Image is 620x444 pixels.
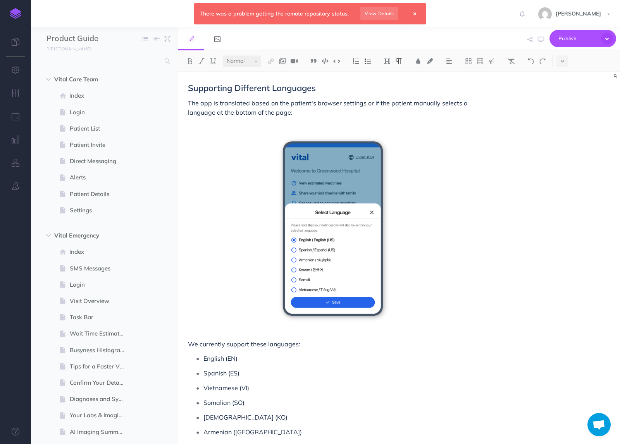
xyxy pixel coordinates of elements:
img: Headings dropdown button [384,58,391,64]
span: Spanish (ES) [203,369,239,377]
span: Diagnoses and Symptom Video Education [70,394,131,404]
img: Bold button [186,58,193,64]
span: Your Labs & Imaging [70,411,131,420]
span: [PERSON_NAME] [552,10,605,17]
small: [URL][DOMAIN_NAME] [46,46,91,52]
span: Tips for a Faster Visit [70,362,131,371]
img: desktop-light-emergency-login-select-language.png [275,133,391,324]
img: Create table button [477,58,484,64]
span: Index [69,247,131,256]
img: Text background color button [426,58,433,64]
img: Italic button [198,58,205,64]
span: Visit Overview [70,296,131,306]
span: Wait Time Estimates [70,329,131,338]
img: Inline code button [333,58,340,64]
span: Confirm Your Details [70,378,131,387]
span: Patient Details [70,189,131,199]
span: Vital Care Team [54,75,122,84]
span: Patient Invite [70,140,131,150]
img: Underline button [210,58,217,64]
img: Link button [267,58,274,64]
img: Unordered list button [364,58,371,64]
span: Vital Emergency [54,231,122,240]
span: Login [70,108,131,117]
img: Clear styles button [508,58,515,64]
a: View Details [360,7,398,20]
img: Paragraph button [395,58,402,64]
span: Index [69,91,131,100]
img: Text color button [415,58,422,64]
span: Busyness Histogram [70,346,131,355]
img: Add image button [279,58,286,64]
span: Login [70,280,131,289]
img: Add video button [291,58,298,64]
input: Documentation Name [46,33,138,45]
span: English (EN) [203,355,238,362]
span: SMS Messages [70,264,131,273]
span: Direct Messaging [70,157,131,166]
span: Publish [558,33,597,45]
img: Redo [539,58,546,64]
span: Supporting Different Languages [188,83,316,93]
img: logo-mark.svg [10,8,21,19]
img: 5da3de2ef7f569c4e7af1a906648a0de.jpg [538,7,552,21]
span: [DEMOGRAPHIC_DATA] (KO) [203,413,288,421]
a: Open chat [587,413,611,436]
button: Publish [549,30,616,47]
span: Somalian (SO) [203,399,245,406]
img: Alignment dropdown menu button [446,58,453,64]
span: Armenian ([GEOGRAPHIC_DATA]) [203,428,302,436]
span: The app is translated based on the patient's browser settings or if the patient manually selects ... [188,99,469,116]
img: Blockquote button [310,58,317,64]
span: AI Imaging Summaries [70,427,131,437]
img: Code block button [322,58,329,64]
div: There was a problem getting the remote repository status. [194,3,426,24]
input: Search [46,54,160,68]
span: Alerts [70,173,131,182]
span: Patient List [70,124,131,133]
span: We currently support these languages: [188,340,300,348]
span: Settings [70,206,131,215]
img: Ordered list button [353,58,360,64]
span: Task Bar [70,313,131,322]
span: Vietnamese (VI) [203,384,249,392]
a: [URL][DOMAIN_NAME] [31,45,98,52]
img: Callout dropdown menu button [488,58,495,64]
img: Undo [527,58,534,64]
